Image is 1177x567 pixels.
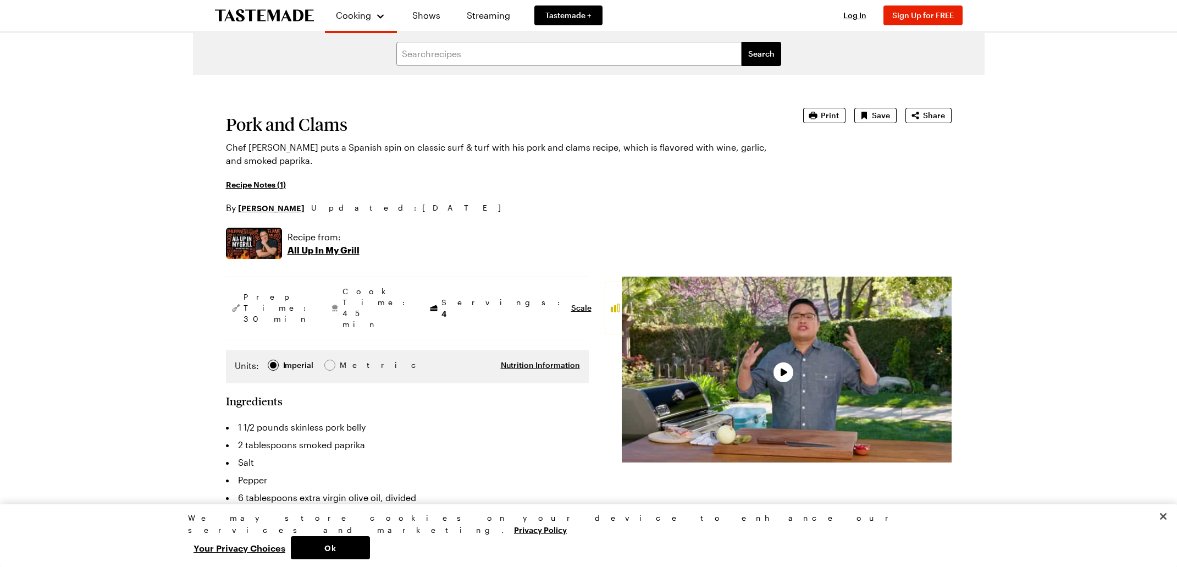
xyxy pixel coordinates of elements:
[226,419,589,436] li: 1 1/2 pounds skinless pork belly
[773,362,793,382] button: Play Video
[854,108,897,123] button: Save recipe
[226,201,305,214] p: By
[501,360,580,371] button: Nutrition Information
[238,202,305,214] a: [PERSON_NAME]
[441,297,566,320] span: Servings:
[226,436,589,454] li: 2 tablespoons smoked paprika
[288,244,360,257] p: All Up In My Grill
[244,291,312,324] span: Prep Time: 30 min
[336,4,386,26] button: Cooking
[905,108,952,123] button: Share
[534,5,603,25] a: Tastemade +
[342,286,411,330] span: Cook Time: 45 min
[340,359,364,371] span: Metric
[215,9,314,22] a: To Tastemade Home Page
[441,308,446,318] span: 4
[514,524,567,535] a: More information about your privacy, opens in a new tab
[283,359,314,371] span: Imperial
[235,359,363,375] div: Imperial Metric
[843,10,866,20] span: Log In
[1151,504,1175,529] button: Close
[226,141,772,167] p: Chef [PERSON_NAME] puts a Spanish spin on classic surf & turf with his pork and clams recipe, whi...
[226,228,282,259] img: Show where recipe is used
[226,394,283,408] h2: Ingredients
[742,42,781,66] button: filters
[283,359,313,371] div: Imperial
[622,277,952,463] video-js: Video Player
[288,230,360,257] a: Recipe from:All Up In My Grill
[748,48,775,59] span: Search
[545,10,592,21] span: Tastemade +
[188,512,980,536] div: We may store cookies on your device to enhance our services and marketing.
[571,302,592,313] button: Scale
[188,536,291,559] button: Your Privacy Choices
[226,178,286,190] a: Recipe Notes (1)
[226,454,589,471] li: Salt
[803,108,846,123] button: Print
[226,489,589,507] li: 6 tablespoons extra virgin olive oil, divided
[235,359,259,372] label: Units:
[288,230,360,244] p: Recipe from:
[188,512,980,559] div: Privacy
[923,110,945,121] span: Share
[872,110,890,121] span: Save
[291,536,370,559] button: Ok
[226,114,772,134] h1: Pork and Clams
[336,10,371,20] span: Cooking
[311,202,512,214] span: Updated : [DATE]
[821,110,839,121] span: Print
[226,471,589,489] li: Pepper
[340,359,363,371] div: Metric
[833,10,877,21] button: Log In
[892,10,954,20] span: Sign Up for FREE
[883,5,963,25] button: Sign Up for FREE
